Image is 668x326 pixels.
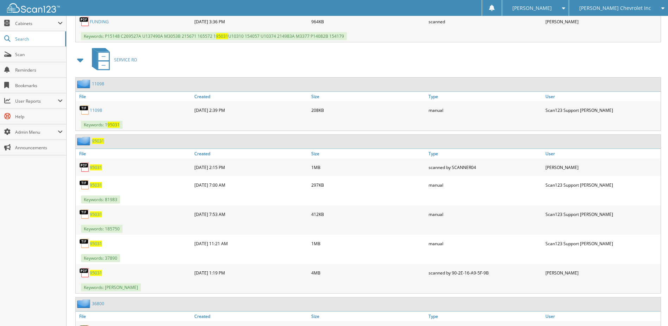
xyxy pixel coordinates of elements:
span: 95031 [216,33,228,39]
img: folder2.png [77,79,92,88]
img: PDF.png [79,16,90,27]
img: PDF.png [79,267,90,278]
img: scan123-logo-white.svg [7,3,60,13]
div: Scan123 Support [PERSON_NAME] [544,178,661,192]
a: File [76,149,193,158]
div: [DATE] 2:15 PM [193,160,310,174]
div: manual [427,207,544,221]
div: [DATE] 7:53 AM [193,207,310,221]
div: [DATE] 1:19 PM [193,266,310,280]
div: [PERSON_NAME] [544,160,661,174]
img: TIF.png [79,238,90,249]
a: 95031 [90,211,102,217]
div: 964KB [310,14,426,29]
div: 1MB [310,236,426,250]
a: 95031 [90,182,102,188]
span: Announcements [15,145,63,151]
div: [DATE] 3:36 PM [193,14,310,29]
a: Size [310,92,426,101]
img: TIF.png [79,105,90,115]
a: Size [310,149,426,158]
span: [PERSON_NAME] Chevrolet Inc [579,6,651,10]
a: Created [193,92,310,101]
a: 95031 [90,164,102,170]
a: 95031 [92,138,104,144]
img: PDF.png [79,162,90,173]
img: TIF.png [79,209,90,219]
div: manual [427,103,544,117]
a: File [76,92,193,101]
span: Keywords: 37890 [81,254,120,262]
div: scanned by 90-2E-16-A9-5F-9B [427,266,544,280]
iframe: Chat Widget [633,292,668,326]
div: [DATE] 11:21 AM [193,236,310,250]
span: Keywords: 81983 [81,195,120,204]
span: Scan [15,52,63,58]
div: Scan123 Support [PERSON_NAME] [544,103,661,117]
a: Type [427,92,544,101]
div: [DATE] 7:00 AM [193,178,310,192]
div: [PERSON_NAME] [544,14,661,29]
span: User Reports [15,98,58,104]
div: manual [427,178,544,192]
div: Scan123 Support [PERSON_NAME] [544,207,661,221]
span: Keywords: P15148 C269527A U137490A M3053B 215671 165572 1 U10310 154057 U10374 214983A M3377 P140... [81,32,347,40]
a: SERVICE RO [88,46,137,74]
div: 208KB [310,103,426,117]
div: Scan123 Support [PERSON_NAME] [544,236,661,250]
a: User [544,149,661,158]
div: 1MB [310,160,426,174]
div: 297KB [310,178,426,192]
a: File [76,312,193,321]
span: Admin Menu [15,129,58,135]
span: 95031 [107,122,120,128]
img: TIF.png [79,180,90,190]
a: Created [193,149,310,158]
span: [PERSON_NAME] [512,6,552,10]
span: Cabinets [15,20,58,26]
span: Keywords: [PERSON_NAME] [81,283,141,291]
a: Type [427,312,544,321]
a: Size [310,312,426,321]
span: Help [15,114,63,120]
a: 95031 [90,241,102,247]
a: Created [193,312,310,321]
div: scanned by SCANNER04 [427,160,544,174]
a: FUNDING [90,19,109,25]
div: [PERSON_NAME] [544,266,661,280]
span: Keywords: 1 [81,121,123,129]
a: 36800 [92,301,104,307]
span: Bookmarks [15,83,63,89]
a: User [544,92,661,101]
span: SERVICE RO [114,57,137,63]
span: Reminders [15,67,63,73]
div: 412KB [310,207,426,221]
a: 11098 [90,107,102,113]
span: Keywords: 185750 [81,225,123,233]
div: [DATE] 2:39 PM [193,103,310,117]
img: folder2.png [77,299,92,308]
a: Type [427,149,544,158]
a: 95031 [90,270,102,276]
span: Search [15,36,62,42]
div: 4MB [310,266,426,280]
img: folder2.png [77,137,92,145]
a: User [544,312,661,321]
div: manual [427,236,544,250]
div: scanned [427,14,544,29]
a: 11098 [92,81,104,87]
